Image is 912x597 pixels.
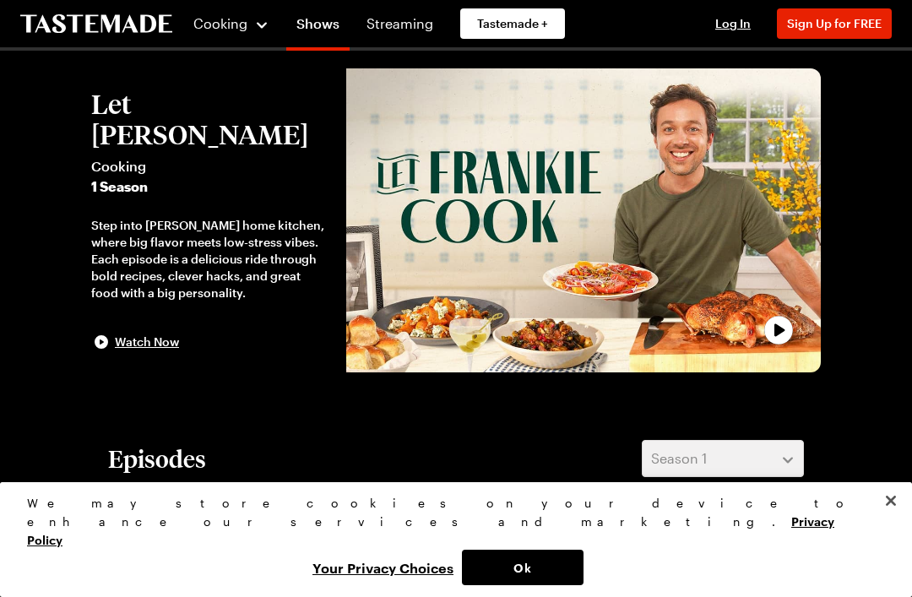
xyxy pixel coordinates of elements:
a: To Tastemade Home Page [20,14,172,34]
button: Sign Up for FREE [777,8,892,39]
img: Let Frankie Cook [346,68,821,372]
span: Watch Now [115,334,179,350]
span: Tastemade + [477,15,548,32]
a: Shows [286,3,350,51]
span: Cooking [193,15,247,31]
button: Ok [462,550,584,585]
h2: Episodes [108,443,206,474]
span: Cooking [91,156,329,176]
span: Season 1 [651,448,707,469]
div: We may store cookies on your device to enhance our services and marketing. [27,494,871,550]
button: Cooking [193,3,269,44]
div: Privacy [27,494,871,585]
button: Log In [699,15,767,32]
a: Tastemade + [460,8,565,39]
button: Your Privacy Choices [304,550,462,585]
button: Season 1 [642,440,804,477]
button: play trailer [346,68,821,372]
span: Log In [715,16,751,30]
button: Let [PERSON_NAME]Cooking1 SeasonStep into [PERSON_NAME] home kitchen, where big flavor meets low-... [91,89,329,352]
div: Step into [PERSON_NAME] home kitchen, where big flavor meets low-stress vibes. Each episode is a ... [91,217,329,301]
span: Sign Up for FREE [787,16,882,30]
h2: Let [PERSON_NAME] [91,89,329,149]
span: 1 Season [91,176,329,197]
button: Close [872,482,909,519]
